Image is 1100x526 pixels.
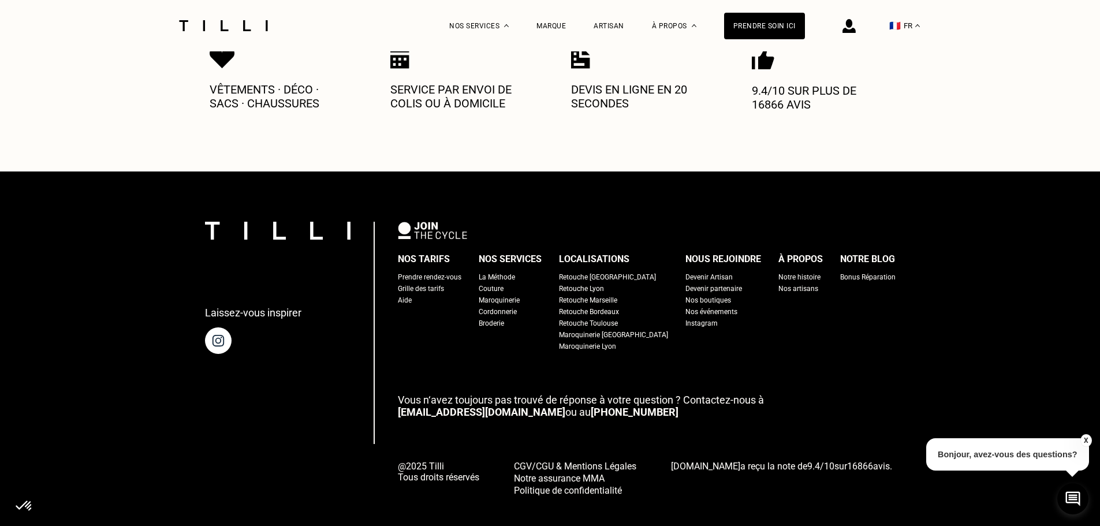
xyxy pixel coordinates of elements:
[479,318,504,329] a: Broderie
[571,83,710,110] p: Devis en ligne en 20 secondes
[559,329,668,341] a: Maroquinerie [GEOGRAPHIC_DATA]
[514,472,636,484] a: Notre assurance MMA
[479,283,504,294] a: Couture
[205,222,350,240] img: logo Tilli
[778,251,823,268] div: À propos
[559,341,616,352] a: Maroquinerie Lyon
[685,271,733,283] a: Devenir Artisan
[840,271,896,283] a: Bonus Réparation
[807,461,834,472] span: /
[514,485,622,496] span: Politique de confidentialité
[685,283,742,294] a: Devenir partenaire
[685,251,761,268] div: Nous rejoindre
[685,294,731,306] a: Nos boutiques
[479,306,517,318] a: Cordonnerie
[591,406,678,418] a: [PHONE_NUMBER]
[205,307,301,319] p: Laissez-vous inspirer
[559,283,604,294] a: Retouche Lyon
[889,20,901,31] span: 🇫🇷
[514,473,605,484] span: Notre assurance MMA
[559,251,629,268] div: Localisations
[840,251,895,268] div: Notre blog
[514,461,636,472] span: CGV/CGU & Mentions Légales
[724,13,805,39] a: Prendre soin ici
[824,461,834,472] span: 10
[685,318,718,329] a: Instagram
[398,251,450,268] div: Nos tarifs
[807,461,820,472] span: 9.4
[398,394,896,418] p: ou au
[847,461,873,472] span: 16866
[398,394,764,406] span: Vous n‘avez toujours pas trouvé de réponse à votre question ? Contactez-nous à
[671,461,740,472] span: [DOMAIN_NAME]
[926,438,1089,471] p: Bonjour, avez-vous des questions?
[752,47,774,70] img: Icon
[915,24,920,27] img: menu déroulant
[175,20,272,31] img: Logo du service de couturière Tilli
[752,84,890,111] p: 9.4/10 sur plus de 16866 avis
[398,222,467,239] img: logo Join The Cycle
[398,283,444,294] a: Grille des tarifs
[479,294,520,306] a: Maroquinerie
[398,294,412,306] a: Aide
[685,306,737,318] a: Nos événements
[398,461,479,472] span: @2025 Tilli
[571,47,590,69] img: Icon
[210,47,235,69] img: Icon
[594,22,624,30] a: Artisan
[479,271,515,283] a: La Méthode
[398,406,565,418] a: [EMAIL_ADDRESS][DOMAIN_NAME]
[504,24,509,27] img: Menu déroulant
[559,306,619,318] a: Retouche Bordeaux
[398,271,461,283] a: Prendre rendez-vous
[390,83,529,110] p: Service par envoi de colis ou à domicile
[514,460,636,472] a: CGV/CGU & Mentions Légales
[778,283,818,294] a: Nos artisans
[390,47,409,69] img: Icon
[536,22,566,30] a: Marque
[1080,434,1091,447] button: X
[398,472,479,483] span: Tous droits réservés
[692,24,696,27] img: Menu déroulant à propos
[778,271,821,283] a: Notre histoire
[514,484,636,496] a: Politique de confidentialité
[842,19,856,33] img: icône connexion
[205,327,232,354] img: page instagram de Tilli une retoucherie à domicile
[559,294,617,306] a: Retouche Marseille
[671,461,892,472] span: a reçu la note de sur avis.
[479,251,542,268] div: Nos services
[559,318,618,329] a: Retouche Toulouse
[210,83,348,110] p: Vêtements · Déco · Sacs · Chaussures
[559,271,656,283] a: Retouche [GEOGRAPHIC_DATA]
